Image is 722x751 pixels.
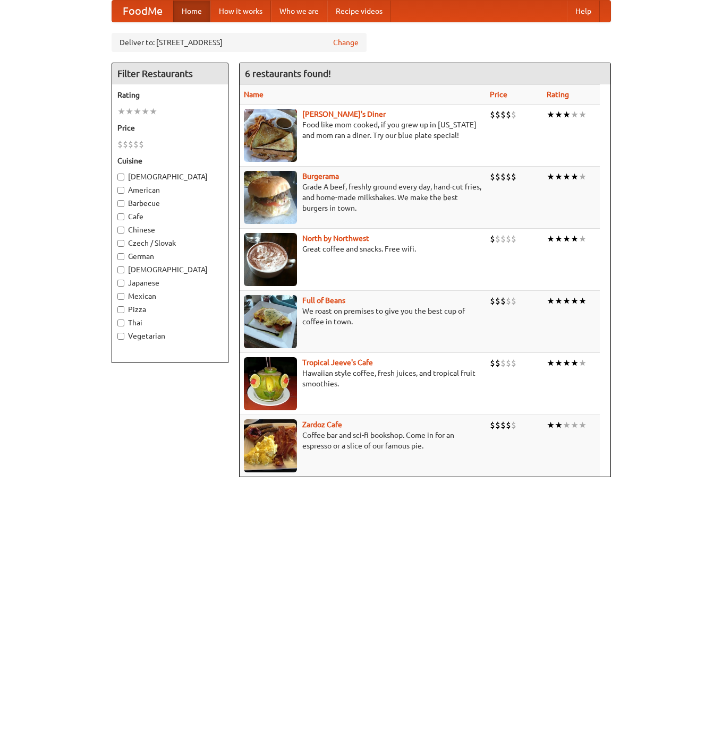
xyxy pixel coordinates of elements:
[500,357,506,369] li: $
[571,233,579,245] li: ★
[117,264,223,275] label: [DEMOGRAPHIC_DATA]
[511,419,516,431] li: $
[547,357,555,369] li: ★
[244,430,481,451] p: Coffee bar and sci-fi bookshop. Come in for an espresso or a slice of our famous pie.
[567,1,600,22] a: Help
[133,106,141,117] li: ★
[117,266,124,273] input: [DEMOGRAPHIC_DATA]
[506,295,511,307] li: $
[500,233,506,245] li: $
[511,109,516,120] li: $
[244,368,481,389] p: Hawaiian style coffee, fresh juices, and tropical fruit smoothies.
[500,295,506,307] li: $
[495,109,500,120] li: $
[555,357,563,369] li: ★
[579,109,587,120] li: ★
[117,333,124,340] input: Vegetarian
[244,182,481,213] p: Grade A beef, freshly ground every day, hand-cut fries, and home-made milkshakes. We make the bes...
[117,306,124,313] input: Pizza
[117,317,223,328] label: Thai
[327,1,391,22] a: Recipe videos
[555,295,563,307] li: ★
[547,90,569,99] a: Rating
[117,251,223,262] label: German
[547,295,555,307] li: ★
[571,171,579,183] li: ★
[244,119,481,141] p: Food like mom cooked, if you grew up in [US_STATE] and mom ran a diner. Try our blue plate special!
[117,156,223,166] h5: Cuisine
[506,419,511,431] li: $
[302,234,369,243] a: North by Northwest
[571,357,579,369] li: ★
[495,419,500,431] li: $
[244,357,297,410] img: jeeves.jpg
[117,198,223,209] label: Barbecue
[495,233,500,245] li: $
[117,278,223,288] label: Japanese
[579,295,587,307] li: ★
[302,358,373,367] a: Tropical Jeeve's Cafe
[302,172,339,180] b: Burgerama
[495,357,500,369] li: $
[511,295,516,307] li: $
[506,109,511,120] li: $
[490,171,495,183] li: $
[490,233,495,245] li: $
[245,68,331,79] ng-pluralize: 6 restaurants found!
[495,295,500,307] li: $
[117,240,124,247] input: Czech / Slovak
[244,90,264,99] a: Name
[571,419,579,431] li: ★
[490,109,495,120] li: $
[547,109,555,120] li: ★
[511,171,516,183] li: $
[117,225,223,235] label: Chinese
[555,171,563,183] li: ★
[133,139,139,150] li: $
[117,200,124,207] input: Barbecue
[128,139,133,150] li: $
[563,109,571,120] li: ★
[579,419,587,431] li: ★
[117,187,124,194] input: American
[117,280,124,287] input: Japanese
[500,419,506,431] li: $
[302,420,342,429] a: Zardoz Cafe
[579,357,587,369] li: ★
[490,90,507,99] a: Price
[125,106,133,117] li: ★
[123,139,128,150] li: $
[506,357,511,369] li: $
[244,306,481,327] p: We roast on premises to give you the best cup of coffee in town.
[271,1,327,22] a: Who we are
[117,227,124,234] input: Chinese
[571,295,579,307] li: ★
[117,90,223,100] h5: Rating
[563,295,571,307] li: ★
[117,304,223,315] label: Pizza
[117,253,124,260] input: German
[563,419,571,431] li: ★
[117,174,124,180] input: [DEMOGRAPHIC_DATA]
[139,139,144,150] li: $
[555,233,563,245] li: ★
[244,233,297,286] img: north.jpg
[490,419,495,431] li: $
[210,1,271,22] a: How it works
[244,244,481,254] p: Great coffee and snacks. Free wifi.
[244,109,297,162] img: sallys.jpg
[547,419,555,431] li: ★
[112,33,367,52] div: Deliver to: [STREET_ADDRESS]
[117,139,123,150] li: $
[555,109,563,120] li: ★
[563,171,571,183] li: ★
[547,171,555,183] li: ★
[244,171,297,224] img: burgerama.jpg
[500,109,506,120] li: $
[117,238,223,248] label: Czech / Slovak
[563,233,571,245] li: ★
[490,295,495,307] li: $
[244,419,297,472] img: zardoz.jpg
[117,185,223,195] label: American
